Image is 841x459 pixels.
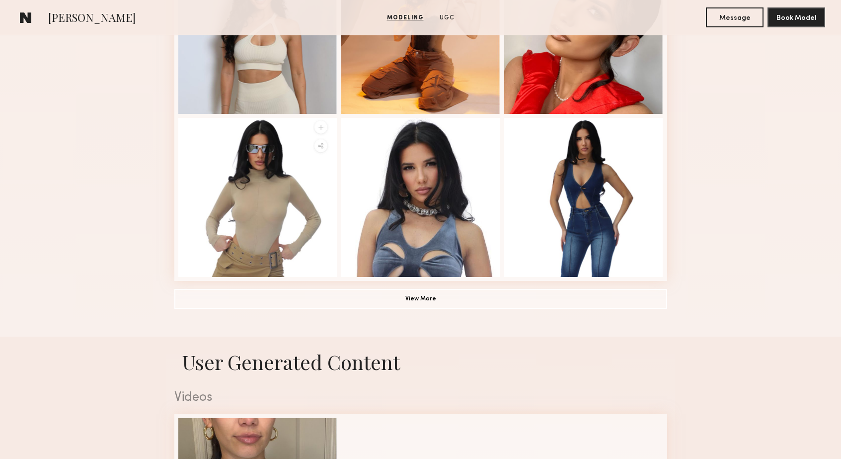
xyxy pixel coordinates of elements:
[383,13,428,22] a: Modeling
[767,7,825,27] button: Book Model
[706,7,764,27] button: Message
[436,13,459,22] a: UGC
[767,13,825,21] a: Book Model
[48,10,136,27] span: [PERSON_NAME]
[174,289,667,309] button: View More
[174,391,667,404] div: Videos
[166,349,675,375] h1: User Generated Content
